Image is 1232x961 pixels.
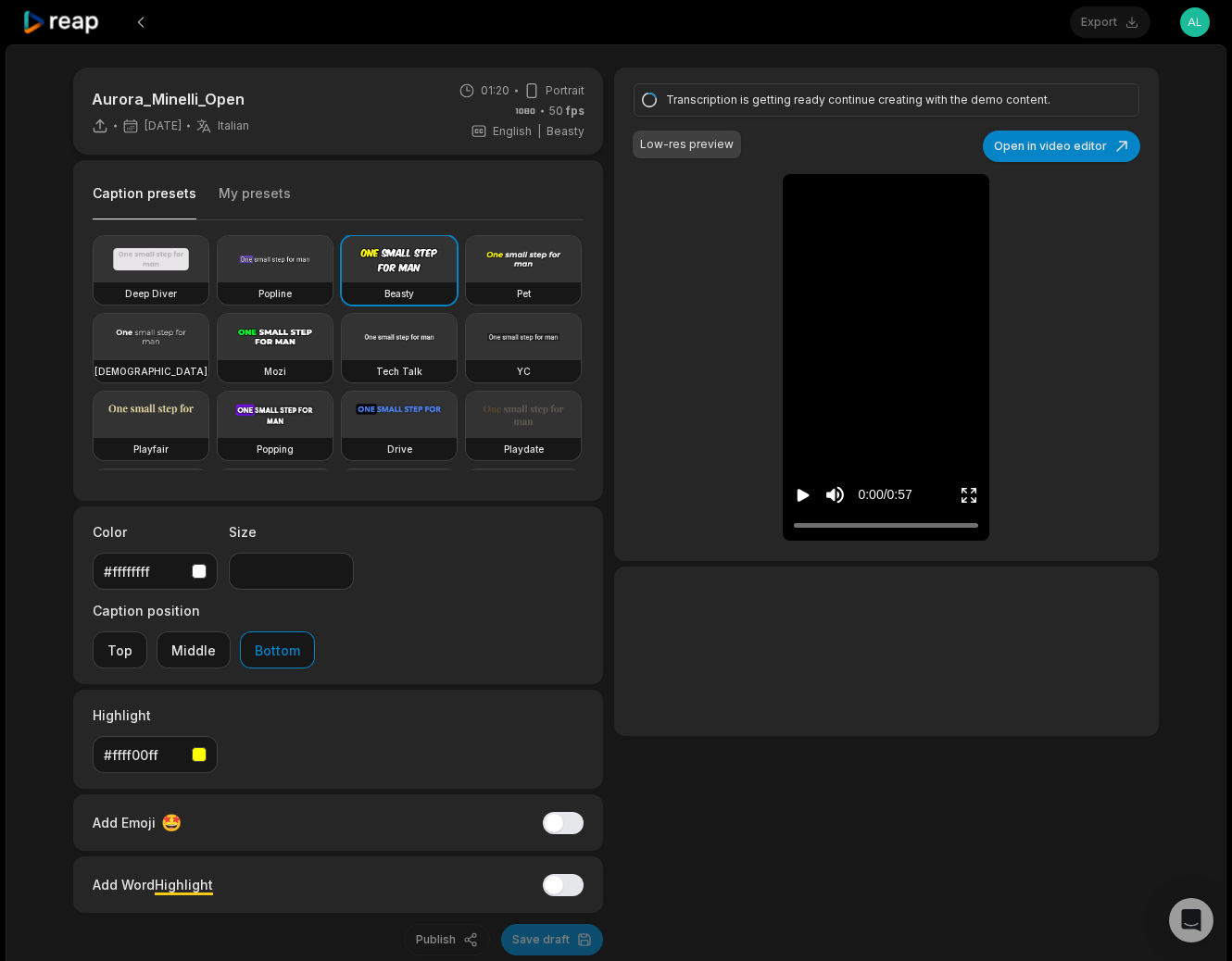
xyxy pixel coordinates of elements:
span: 🤩 [161,810,182,835]
div: Add Word [93,872,213,897]
div: Low-res preview [640,136,734,153]
button: Publish [404,924,490,955]
span: Portrait [546,82,585,99]
span: [DATE] [145,119,182,133]
button: Play video [794,478,812,512]
button: #ffff00ff [93,736,218,773]
h3: Beasty [384,286,414,301]
h3: Playfair [133,442,169,456]
h3: Mozi [264,364,286,379]
span: Add Emoji [93,813,156,832]
h3: Drive [387,442,412,456]
h3: [DEMOGRAPHIC_DATA] [94,364,207,379]
button: #ffffffff [93,553,218,590]
h3: Playdate [504,442,544,456]
label: Color [93,522,218,542]
button: Caption presets [93,184,196,220]
button: My presets [219,184,291,219]
button: Mute sound [823,483,847,506]
button: Top [93,631,147,668]
h3: Tech Talk [376,364,422,379]
span: 01:20 [481,82,509,99]
h3: Pet [517,286,531,301]
span: | [537,123,541,140]
span: English [493,123,532,140]
button: Enter Fullscreen [960,478,978,512]
div: Open Intercom Messenger [1169,898,1213,942]
label: Size [229,522,354,542]
button: Bottom [240,631,315,668]
span: 50 [549,103,585,119]
h3: Popping [257,442,294,456]
label: Highlight [93,705,218,725]
button: Open in video editor [983,131,1140,162]
span: Highlight [155,877,213,892]
div: #ffffffff [104,562,184,581]
div: #ffff00ff [104,745,184,765]
span: fps [566,104,585,118]
label: Caption position [93,601,315,620]
p: Aurora_Minelli_Open [92,88,249,110]
div: Transcription is getting ready continue creating with the demo content. [666,92,1101,108]
div: 0:00 / 0:57 [858,485,911,505]
h3: Popline [258,286,292,301]
span: Italian [218,119,249,133]
h3: Deep Diver [125,286,177,301]
h3: YC [517,364,531,379]
span: Beasty [547,123,585,140]
button: Middle [157,631,231,668]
